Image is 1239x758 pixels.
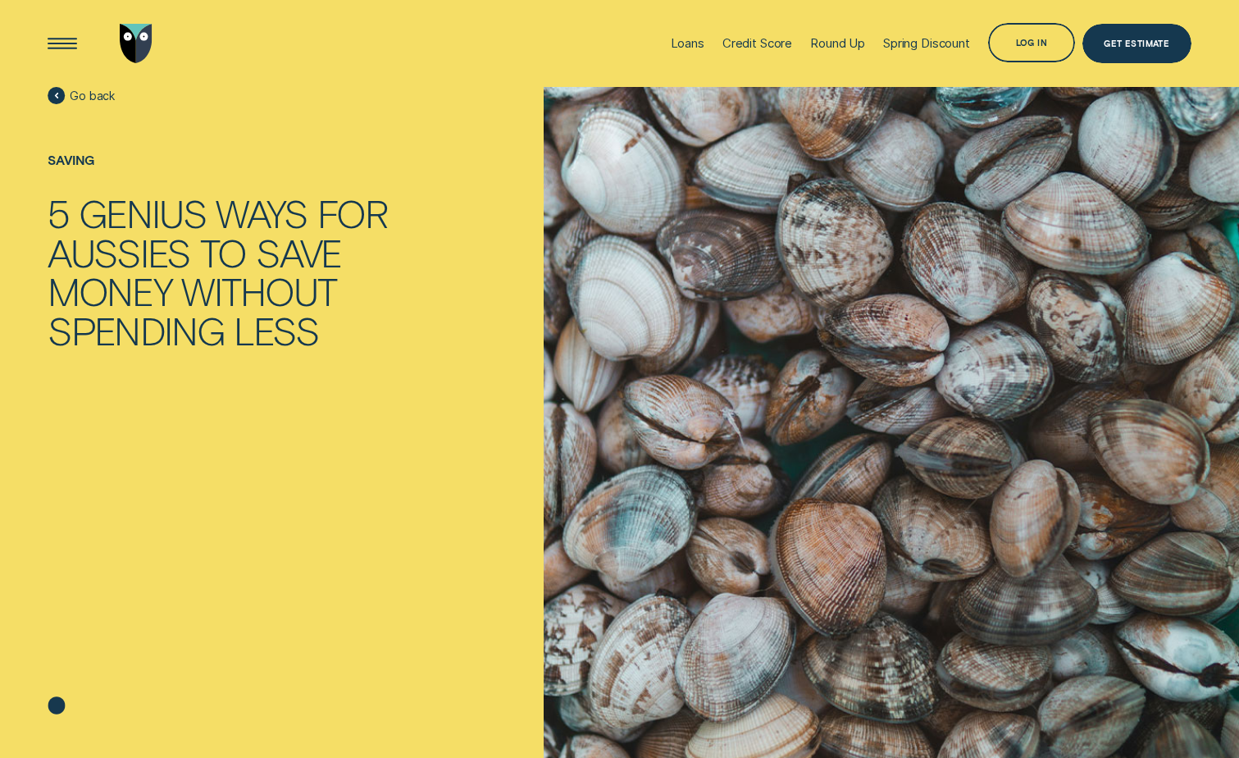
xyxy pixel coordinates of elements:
img: Wisr [120,24,153,63]
div: Loans [671,35,704,51]
button: Log in [988,23,1075,62]
div: to [200,233,247,272]
span: Go back [70,89,115,103]
div: genius [79,194,207,233]
div: Spring Discount [883,35,970,51]
div: less [234,311,319,350]
div: without [181,272,336,311]
div: for [317,194,387,233]
div: money [48,272,172,311]
div: Credit Score [722,35,792,51]
button: Open Menu [43,24,82,63]
div: ways [216,194,307,233]
div: 5 [48,194,69,233]
h1: 5 genius ways for Aussies to save money without spending less [48,194,387,350]
a: Get Estimate [1082,24,1191,63]
a: Go back [48,87,115,104]
div: Saving [48,153,387,167]
div: Round Up [810,35,865,51]
div: save [256,233,341,272]
div: Aussies [48,233,190,272]
div: spending [48,311,225,350]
